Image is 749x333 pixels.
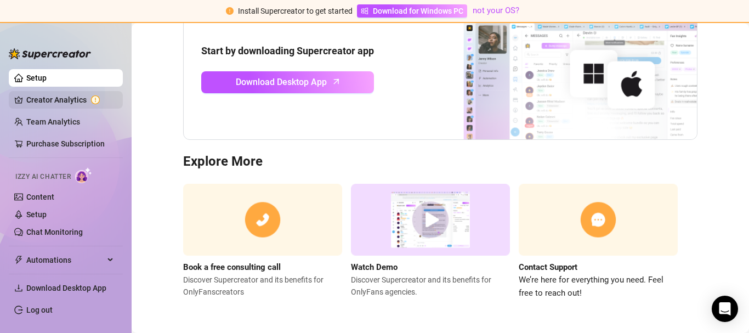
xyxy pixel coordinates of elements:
[183,262,281,272] strong: Book a free consulting call
[519,274,678,300] span: We’re here for everything you need. Feel free to reach out!
[183,153,697,171] h3: Explore More
[183,274,342,298] span: Discover Supercreator and its benefits for OnlyFans creators
[373,5,463,17] span: Download for Windows PC
[14,256,23,264] span: thunderbolt
[9,48,91,59] img: logo-BBDzfeDw.svg
[26,193,54,201] a: Content
[26,91,114,109] a: Creator Analytics exclamation-circle
[236,75,327,89] span: Download Desktop App
[361,7,368,15] span: windows
[519,184,678,256] img: contact support
[473,5,519,15] a: not your OS?
[26,228,83,236] a: Chat Monitoring
[26,251,104,269] span: Automations
[183,184,342,256] img: consulting call
[26,306,53,314] a: Log out
[201,71,374,93] a: Download Desktop Apparrow-up
[75,167,92,183] img: AI Chatter
[14,284,23,292] span: download
[351,262,398,272] strong: Watch Demo
[26,284,106,292] span: Download Desktop App
[238,7,353,15] span: Install Supercreator to get started
[201,45,374,57] strong: Start by downloading Supercreator app
[226,7,234,15] span: exclamation-circle
[26,210,47,219] a: Setup
[519,262,577,272] strong: Contact Support
[330,75,343,88] span: arrow-up
[183,184,342,300] a: Book a free consulting callDiscover Supercreator and its benefits for OnlyFanscreators
[351,184,510,300] a: Watch DemoDiscover Supercreator and its benefits for OnlyFans agencies.
[357,4,467,18] a: Download for Windows PC
[351,184,510,256] img: supercreator demo
[15,172,71,182] span: Izzy AI Chatter
[712,296,738,322] div: Open Intercom Messenger
[26,135,114,153] a: Purchase Subscription
[26,74,47,82] a: Setup
[26,117,80,126] a: Team Analytics
[351,274,510,298] span: Discover Supercreator and its benefits for OnlyFans agencies.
